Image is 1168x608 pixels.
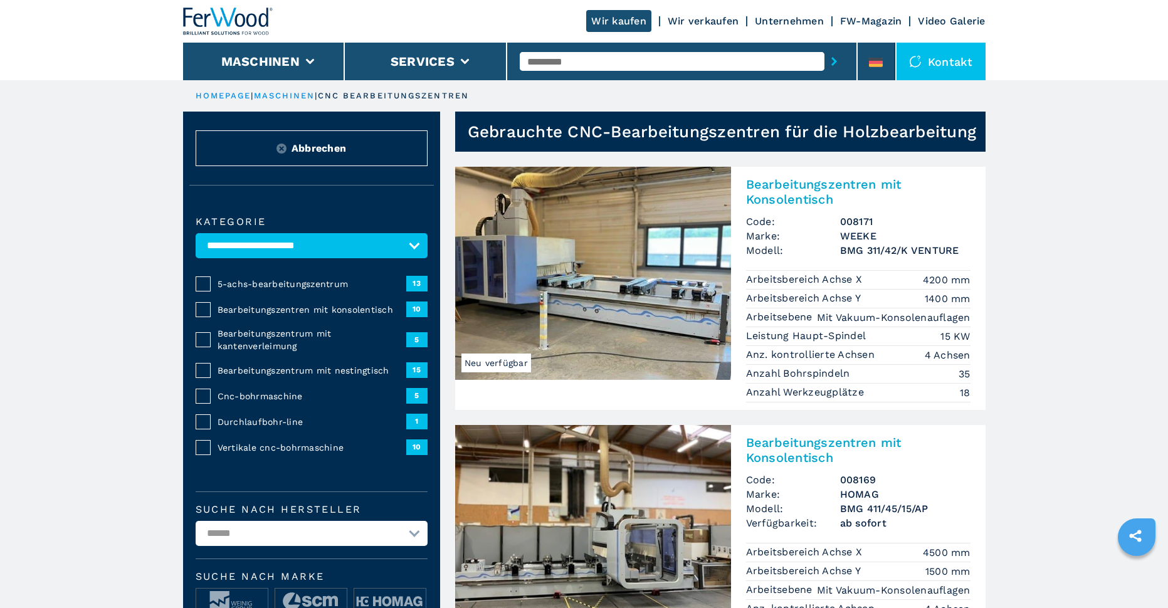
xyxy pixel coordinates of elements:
[817,583,971,597] em: Mit Vakuum-Konsolenauflagen
[455,167,986,410] a: Bearbeitungszentren mit Konsolentisch WEEKE BMG 311/42/K VENTURENeu verfügbarBearbeitungszentren ...
[923,273,971,287] em: 4200 mm
[746,229,840,243] span: Marke:
[406,362,428,377] span: 15
[406,439,428,454] span: 10
[897,43,986,80] div: Kontakt
[196,505,428,515] label: Suche nach Hersteller
[840,487,971,501] h3: HOMAG
[251,91,253,100] span: |
[746,583,816,597] p: Arbeitsebene
[292,141,346,155] span: Abbrechen
[925,564,971,579] em: 1500 mm
[586,10,651,32] a: Wir kaufen
[909,55,922,68] img: Kontakt
[746,435,971,465] h2: Bearbeitungszentren mit Konsolentisch
[391,54,455,69] button: Services
[923,545,971,560] em: 4500 mm
[746,487,840,501] span: Marke:
[925,348,971,362] em: 4 Achsen
[196,572,428,582] span: Suche nach Marke
[755,15,824,27] a: Unternehmen
[959,367,971,381] em: 35
[746,273,866,286] p: Arbeitsbereich Achse X
[318,90,469,102] p: cnc bearbeitungszentren
[218,303,406,316] span: Bearbeitungszentren mit konsolentisch
[196,91,251,100] a: HOMEPAGE
[218,441,406,454] span: Vertikale cnc-bohrmaschine
[276,144,287,154] img: Reset
[406,332,428,347] span: 5
[746,214,840,229] span: Code:
[406,388,428,403] span: 5
[196,217,428,227] label: Kategorie
[315,91,317,100] span: |
[746,385,868,399] p: Anzahl Werkzeugplätze
[746,243,840,258] span: Modell:
[925,291,971,306] em: 1400 mm
[218,390,406,402] span: Cnc-bohrmaschine
[746,348,878,362] p: Anz. kontrollierte Achsen
[918,15,985,27] a: Video Galerie
[746,545,866,559] p: Arbeitsbereich Achse X
[817,310,971,325] em: Mit Vakuum-Konsolenauflagen
[254,91,315,100] a: maschinen
[406,301,428,317] span: 10
[746,501,840,516] span: Modell:
[406,276,428,291] span: 13
[746,473,840,487] span: Code:
[840,243,971,258] h3: BMG 311/42/K VENTURE
[940,329,970,343] em: 15 KW
[218,416,406,428] span: Durchlaufbohr-line
[840,473,971,487] h3: 008169
[218,364,406,377] span: Bearbeitungszentrum mit nestingtisch
[746,291,865,305] p: Arbeitsbereich Achse Y
[406,414,428,429] span: 1
[840,229,971,243] h3: WEEKE
[1120,520,1151,552] a: sharethis
[840,15,902,27] a: FW-Magazin
[218,278,406,290] span: 5-achs-bearbeitungszentrum
[960,385,971,400] em: 18
[746,329,870,343] p: Leistung Haupt-Spindel
[840,214,971,229] h3: 008171
[196,130,428,166] button: ResetAbbrechen
[840,516,971,530] span: ab sofort
[746,516,840,530] span: Verfügbarkeit:
[468,122,977,142] h1: Gebrauchte CNC-Bearbeitungszentren für die Holzbearbeitung
[746,310,816,324] p: Arbeitsebene
[183,8,273,35] img: Ferwood
[1115,552,1159,599] iframe: Chat
[746,367,853,380] p: Anzahl Bohrspindeln
[668,15,739,27] a: Wir verkaufen
[746,177,971,207] h2: Bearbeitungszentren mit Konsolentisch
[218,327,406,352] span: Bearbeitungszentrum mit kantenverleimung
[840,501,971,516] h3: BMG 411/45/15/AP
[746,564,865,578] p: Arbeitsbereich Achse Y
[221,54,300,69] button: Maschinen
[824,47,844,76] button: submit-button
[455,167,731,380] img: Bearbeitungszentren mit Konsolentisch WEEKE BMG 311/42/K VENTURE
[461,354,531,372] span: Neu verfügbar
